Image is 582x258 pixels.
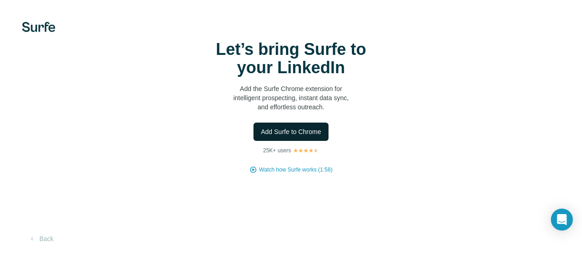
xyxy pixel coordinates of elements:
[253,123,329,141] button: Add Surfe to Chrome
[22,231,60,247] button: Back
[261,127,321,136] span: Add Surfe to Chrome
[199,40,383,77] h1: Let’s bring Surfe to your LinkedIn
[263,146,291,155] p: 25K+ users
[22,22,55,32] img: Surfe's logo
[199,84,383,112] p: Add the Surfe Chrome extension for intelligent prospecting, instant data sync, and effortless out...
[551,209,573,231] div: Open Intercom Messenger
[293,148,319,153] img: Rating Stars
[259,166,332,174] button: Watch how Surfe works (1:58)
